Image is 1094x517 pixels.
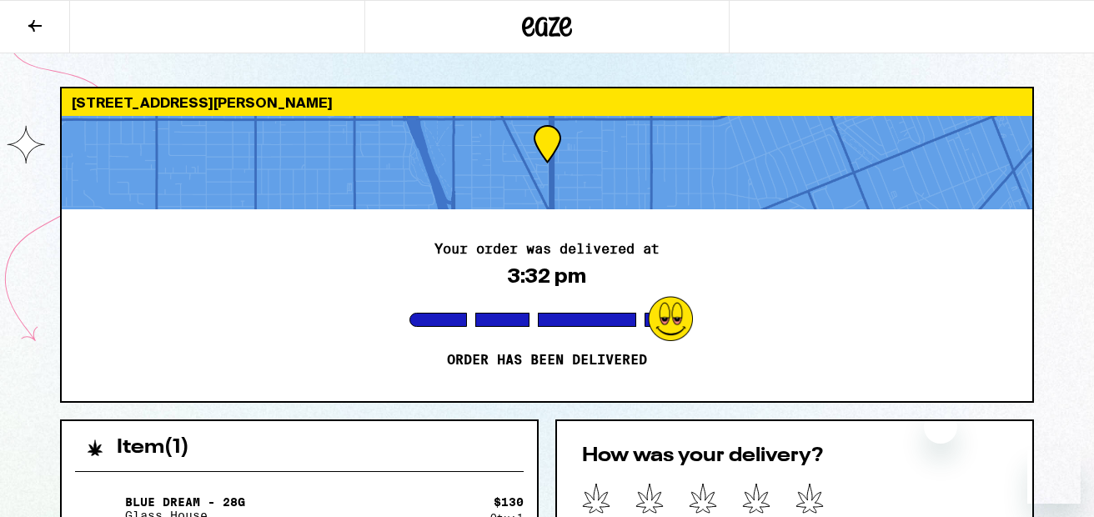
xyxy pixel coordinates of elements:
[494,495,524,509] div: $ 130
[62,88,1032,116] div: [STREET_ADDRESS][PERSON_NAME]
[582,446,1007,466] h2: How was your delivery?
[434,243,660,256] h2: Your order was delivered at
[508,264,586,288] div: 3:32 pm
[924,410,957,444] iframe: Close message
[117,438,189,458] h2: Item ( 1 )
[1027,450,1081,504] iframe: Button to launch messaging window
[125,495,245,509] p: Blue Dream - 28g
[447,352,647,369] p: Order has been delivered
